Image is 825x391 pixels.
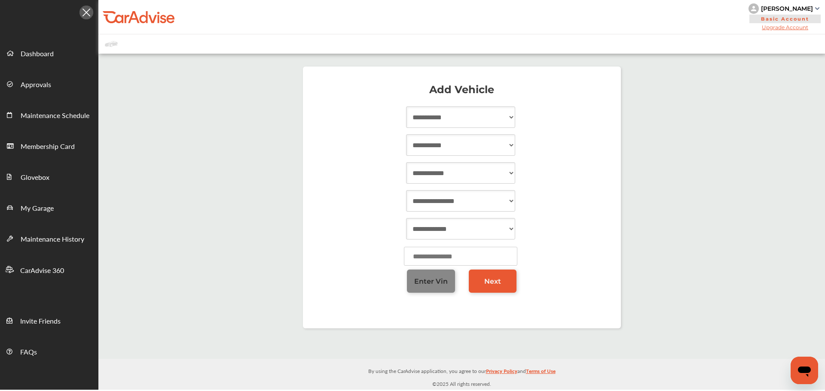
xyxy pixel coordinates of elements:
img: knH8PDtVvWoAbQRylUukY18CTiRevjo20fAtgn5MLBQj4uumYvk2MzTtcAIzfGAtb1XOLVMAvhLuqoNAbL4reqehy0jehNKdM... [749,3,759,14]
a: Approvals [0,68,98,99]
p: By using the CarAdvise application, you agree to our and [98,366,825,375]
span: Maintenance Schedule [21,110,89,121]
img: placeholder_car.fcab19be.svg [105,39,118,49]
div: © 2025 All rights reserved. [98,359,825,390]
a: Privacy Policy [486,366,517,379]
a: My Garage [0,192,98,223]
span: Invite Friends [20,316,61,327]
span: Membership Card [21,141,75,152]
span: Dashboard [21,48,54,60]
span: Upgrade Account [749,24,822,30]
div: [PERSON_NAME] [761,5,813,12]
iframe: Button to launch messaging window [791,357,818,384]
a: Maintenance Schedule [0,99,98,130]
img: sCxJUJ+qAmfqhQGDUl18vwLg4ZYJ6CxN7XmbOMBAAAAAElFTkSuQmCC [815,7,819,10]
a: Terms of Use [526,366,556,379]
a: Next [469,270,517,293]
span: Approvals [21,79,51,91]
span: Basic Account [749,15,821,23]
span: CarAdvise 360 [20,265,64,276]
span: Maintenance History [21,234,84,245]
a: Membership Card [0,130,98,161]
img: Icon.5fd9dcc7.svg [79,6,93,19]
a: Glovebox [0,161,98,192]
span: Glovebox [21,172,49,183]
p: Add Vehicle [312,85,612,94]
span: Next [484,277,501,285]
a: Enter Vin [407,270,455,293]
a: Maintenance History [0,223,98,254]
a: Dashboard [0,37,98,68]
span: My Garage [21,203,54,214]
span: FAQs [20,347,37,358]
span: Enter Vin [414,277,448,285]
